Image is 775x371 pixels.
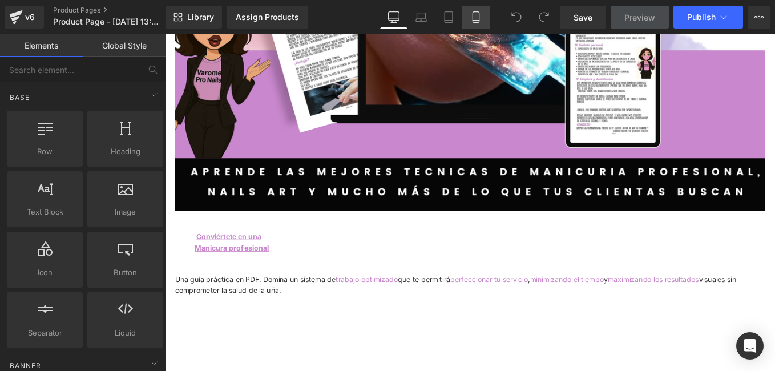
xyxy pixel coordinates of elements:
[9,92,31,103] span: Base
[407,6,435,29] a: Laptop
[687,13,716,22] span: Publish
[736,332,764,360] div: Open Intercom Messenger
[532,6,555,29] button: Redo
[501,272,604,282] span: maximizando los resultados
[91,267,160,279] span: Button
[10,206,79,218] span: Text Block
[505,6,528,29] button: Undo
[53,6,184,15] a: Product Pages
[9,360,42,371] span: Banner
[611,6,669,29] a: Preview
[10,267,79,279] span: Icon
[91,206,160,218] span: Image
[624,11,655,23] span: Preview
[11,271,679,297] div: Una guía práctica en PDF. Domina un sistema de que te permitirá , y visuales sin comprometer la s...
[462,6,490,29] a: Mobile
[193,272,264,282] span: trabajo optimizado
[53,17,163,26] span: Product Page - [DATE] 13:52:38
[435,6,462,29] a: Tablet
[23,10,37,25] div: v6
[83,34,166,57] a: Global Style
[413,272,497,282] span: minimizando el tiempo
[236,13,299,22] div: Assign Products
[91,146,160,158] span: Heading
[34,237,118,247] strong: Manicura profesional
[187,12,214,22] span: Library
[166,6,222,29] a: New Library
[574,11,592,23] span: Save
[10,327,79,339] span: Separator
[380,6,407,29] a: Desktop
[323,272,411,282] span: perfeccionar tu servicio
[673,6,743,29] button: Publish
[10,146,79,158] span: Row
[748,6,770,29] button: More
[35,224,109,233] span: Conviértete en una
[5,6,44,29] a: v6
[91,327,160,339] span: Liquid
